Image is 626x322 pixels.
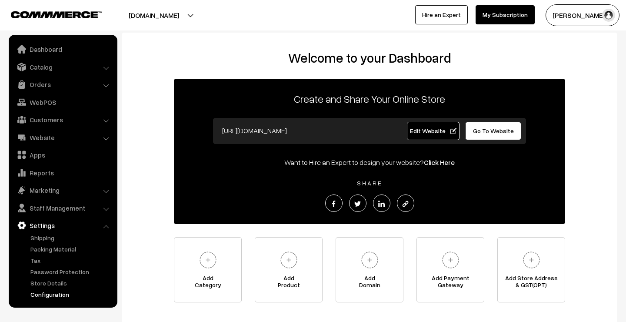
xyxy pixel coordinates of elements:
[98,4,210,26] button: [DOMAIN_NAME]
[11,130,114,145] a: Website
[11,165,114,181] a: Reports
[28,278,114,288] a: Store Details
[196,248,220,272] img: plus.svg
[11,147,114,163] a: Apps
[336,237,403,302] a: AddDomain
[11,9,87,19] a: COMMMERCE
[130,50,609,66] h2: Welcome to your Dashboard
[11,182,114,198] a: Marketing
[465,122,521,140] a: Go To Website
[11,112,114,127] a: Customers
[497,237,565,302] a: Add Store Address& GST(OPT)
[546,4,619,26] button: [PERSON_NAME]
[11,77,114,92] a: Orders
[11,218,114,233] a: Settings
[410,127,456,134] span: Edit Website
[11,200,114,216] a: Staff Management
[415,5,468,24] a: Hire an Expert
[473,127,514,134] span: Go To Website
[602,9,615,22] img: user
[353,179,387,187] span: SHARE
[28,290,114,299] a: Configuration
[255,275,322,292] span: Add Product
[424,158,455,167] a: Click Here
[28,267,114,276] a: Password Protection
[11,59,114,75] a: Catalog
[174,275,241,292] span: Add Category
[28,233,114,242] a: Shipping
[336,275,403,292] span: Add Domain
[358,248,382,272] img: plus.svg
[417,275,484,292] span: Add Payment Gateway
[174,91,565,107] p: Create and Share Your Online Store
[277,248,301,272] img: plus.svg
[11,94,114,110] a: WebPOS
[439,248,463,272] img: plus.svg
[476,5,535,24] a: My Subscription
[519,248,543,272] img: plus.svg
[255,237,323,302] a: AddProduct
[174,157,565,168] div: Want to Hire an Expert to design your website?
[498,275,565,292] span: Add Store Address & GST(OPT)
[416,237,484,302] a: Add PaymentGateway
[28,245,114,254] a: Packing Material
[11,11,102,18] img: COMMMERCE
[28,256,114,265] a: Tax
[174,237,242,302] a: AddCategory
[407,122,460,140] a: Edit Website
[11,41,114,57] a: Dashboard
